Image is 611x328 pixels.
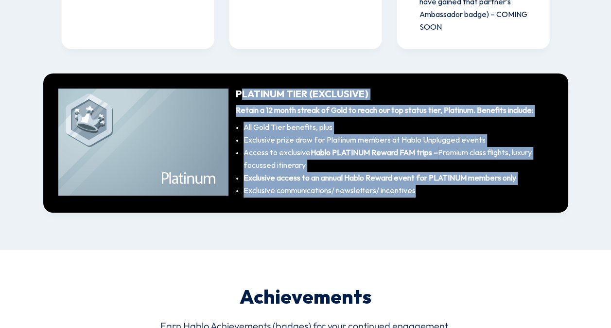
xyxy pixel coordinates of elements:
strong: Retain a 12 month streak of Gold to reach our top status tier, Platinum. Benefits include: [236,107,533,115]
li: Exclusive communications/ newsletters/ incentives [244,185,553,198]
li: Exclusive prize draw for Platinum members at Hablo Unplugged events [244,134,553,147]
div: Achievements [175,286,436,310]
b: Hablo PLATINUM Reward FAM trips – [311,149,438,157]
span: Platinum Tier (Exclusive) [236,89,368,100]
li: Access to exclusive Premium class flights, luxury focussed itinerary [244,147,553,172]
li: All Gold Tier benefits, plus [244,122,553,134]
b: Exclusive access to an annual Hablo Reward event for PLATINUM members only [244,174,516,182]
